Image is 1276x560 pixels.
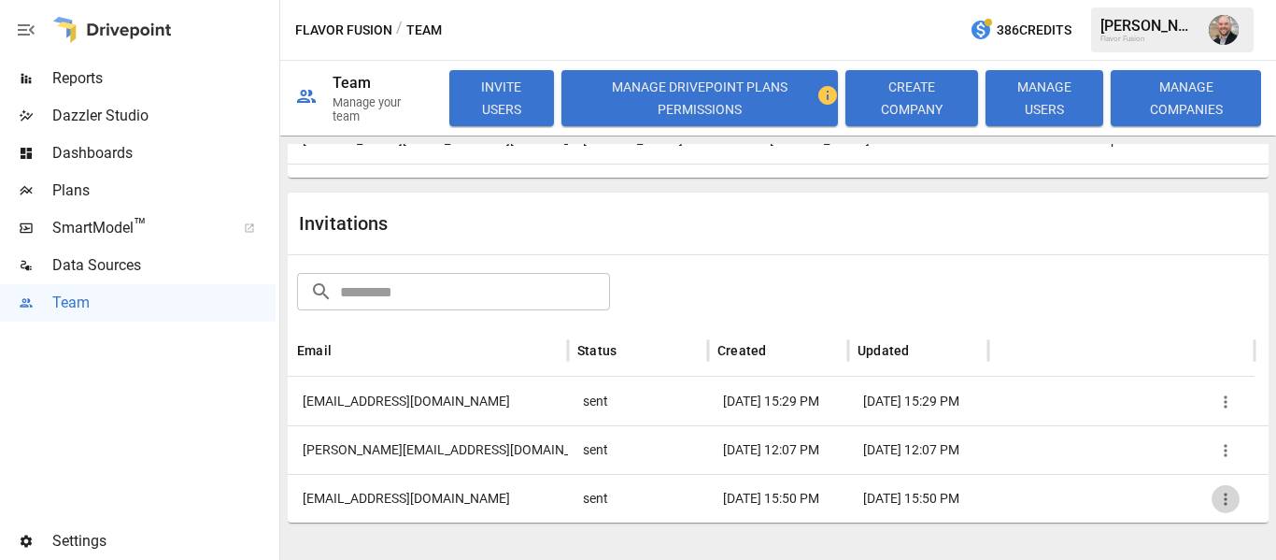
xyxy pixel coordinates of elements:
button: Sort [768,337,794,364]
div: [PERSON_NAME] [1100,17,1198,35]
span: 386 Credits [997,19,1071,42]
div: Flavor Fusion [1100,35,1198,43]
span: Dazzler Studio [52,105,276,127]
div: 12/18/24 15:29 PM [708,377,848,425]
span: Plans [52,179,276,202]
div: Manage your team [333,95,427,123]
div: julie@drivepoint.io [288,425,568,474]
span: Dashboards [52,142,276,165]
button: Flavor Fusion [295,19,392,42]
button: INVITE USERS [449,70,554,126]
div: Created [717,343,766,358]
div: Status [577,343,617,358]
div: Invitations [299,212,778,235]
div: 8/8/25 15:50 PM [848,474,988,523]
div: sent [568,474,708,523]
button: Sort [618,337,645,364]
button: MANAGE USERS [985,70,1103,126]
div: 12/18/24 15:29 PM [848,377,988,425]
button: MANAGE COMPANIES [1111,70,1261,126]
div: Email [297,343,332,358]
div: 1/6/25 12:07 PM [848,425,988,474]
span: SmartModel [52,217,223,239]
button: CREATE COMPANY [845,70,978,126]
img: Dustin Jacobson [1209,15,1239,45]
div: Updated [858,343,909,358]
span: Team [52,292,276,314]
button: Sort [911,337,937,364]
div: 1/6/25 12:07 PM [708,425,848,474]
div: 8/8/25 15:50 PM [708,474,848,523]
span: Data Sources [52,254,276,277]
button: Manage Drivepoint Plans Permissions [561,70,838,126]
div: Team [333,74,372,92]
span: ™ [134,214,147,237]
span: Settings [52,530,276,553]
span: Reports [52,67,276,90]
div: / [396,19,403,42]
div: franziska+1@bainbridgegrowth.com [288,377,568,425]
button: Sort [333,337,360,364]
div: sent [568,425,708,474]
div: siu@dieuxskin.com [288,474,568,523]
button: Dustin Jacobson [1198,4,1250,56]
div: sent [568,377,708,425]
button: 386Credits [962,13,1079,48]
